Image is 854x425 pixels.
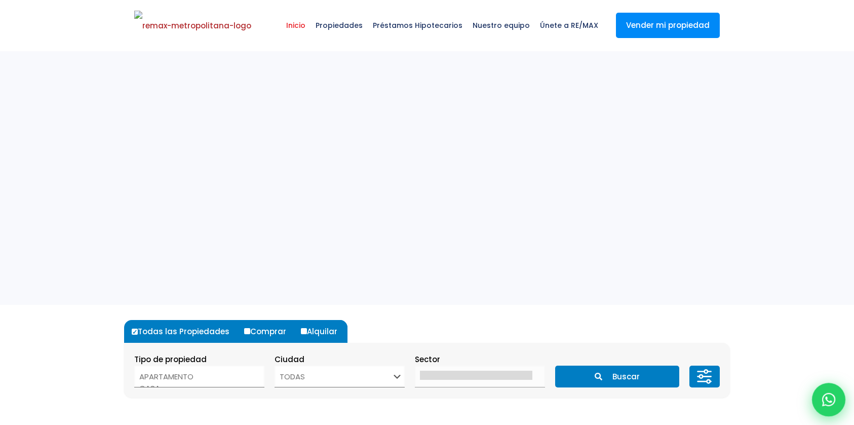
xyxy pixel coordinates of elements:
[242,320,296,343] label: Comprar
[134,11,251,41] img: remax-metropolitana-logo
[134,354,207,365] span: Tipo de propiedad
[139,371,252,382] option: APARTAMENTO
[275,354,304,365] span: Ciudad
[310,10,368,41] span: Propiedades
[368,10,468,41] span: Préstamos Hipotecarios
[555,366,679,387] button: Buscar
[139,382,252,394] option: CASA
[415,354,440,365] span: Sector
[468,10,535,41] span: Nuestro equipo
[535,10,603,41] span: Únete a RE/MAX
[298,320,347,343] label: Alquilar
[244,328,250,334] input: Comprar
[129,320,240,343] label: Todas las Propiedades
[281,10,310,41] span: Inicio
[301,328,307,334] input: Alquilar
[616,13,720,38] a: Vender mi propiedad
[132,329,138,335] input: Todas las Propiedades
